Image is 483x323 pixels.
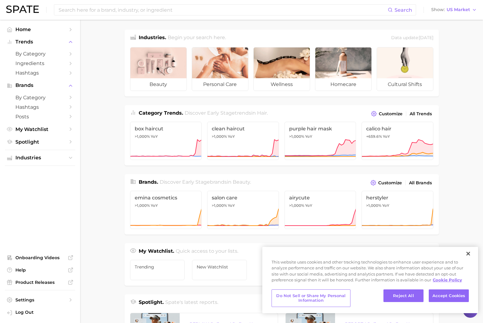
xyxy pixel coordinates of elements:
[378,180,402,186] span: Customize
[272,289,350,307] button: Do Not Sell or Share My Personal Information, Opens the preference center dialog
[257,110,267,116] span: hair
[185,110,268,116] span: Discover Early Stage trends in .
[379,111,403,117] span: Customize
[289,134,304,139] span: >1,000%
[366,134,382,139] span: +659.6%
[262,247,478,313] div: Privacy
[429,289,469,302] button: Accept Cookies
[15,83,65,88] span: Brands
[5,102,75,112] a: Hashtags
[130,78,186,91] span: beauty
[15,104,65,110] span: Hashtags
[212,126,274,132] span: clean haircut
[165,299,218,309] h2: Spate's latest reports.
[5,295,75,305] a: Settings
[253,47,310,91] a: wellness
[383,289,424,302] button: Reject All
[228,203,235,208] span: YoY
[284,122,356,160] a: purple hair mask>1,000% YoY
[391,34,433,42] div: Data update: [DATE]
[139,179,158,185] span: Brands .
[15,27,65,32] span: Home
[212,134,227,139] span: >1,000%
[15,297,65,303] span: Settings
[382,203,389,208] span: YoY
[408,110,433,118] a: All Trends
[233,179,250,185] span: beauty
[139,299,164,309] h1: Spotlight.
[130,191,202,229] a: emina cosmetics>1,000% YoY
[212,203,227,208] span: >1,000%
[262,247,478,313] div: Cookie banner
[135,203,150,208] span: >1,000%
[5,253,75,262] a: Onboarding Videos
[15,60,65,66] span: Ingredients
[362,122,433,160] a: calico hair+659.6% YoY
[212,195,274,201] span: salon care
[130,47,187,91] a: beauty
[5,81,75,90] button: Brands
[15,126,65,132] span: My Watchlist
[362,191,433,229] a: herstyler>1,000% YoY
[369,178,403,187] button: Customize
[5,153,75,162] button: Industries
[430,6,478,14] button: ShowUS Market
[5,37,75,47] button: Trends
[289,126,352,132] span: purple hair mask
[15,39,65,45] span: Trends
[366,126,429,132] span: calico hair
[315,78,371,91] span: homecare
[305,134,312,139] span: YoY
[5,59,75,68] a: Ingredients
[305,203,312,208] span: YoY
[370,109,404,118] button: Customize
[5,112,75,121] a: Posts
[168,34,226,42] h2: Begin your search here.
[366,203,381,208] span: >1,000%
[15,95,65,100] span: by Category
[5,265,75,275] a: Help
[192,78,248,91] span: personal care
[407,179,433,187] a: All Brands
[15,309,70,315] span: Log Out
[176,247,238,256] h2: Quick access to your lists.
[135,126,197,132] span: box haircut
[409,180,432,186] span: All Brands
[395,7,412,13] span: Search
[5,49,75,59] a: by Category
[410,111,432,117] span: All Trends
[15,51,65,57] span: by Category
[431,8,445,11] span: Show
[433,277,462,282] a: More information about your privacy, opens in a new tab
[254,78,310,91] span: wellness
[377,78,433,91] span: cultural shifts
[15,267,65,273] span: Help
[5,25,75,34] a: Home
[289,203,304,208] span: >1,000%
[192,260,247,280] a: New Watchlist
[15,255,65,260] span: Onboarding Videos
[160,179,251,185] span: Discover Early Stage brands in .
[135,134,150,139] span: >1,000%
[5,93,75,102] a: by Category
[15,155,65,161] span: Industries
[192,47,248,91] a: personal care
[15,70,65,76] span: Hashtags
[15,139,65,145] span: Spotlight
[15,280,65,285] span: Product Releases
[130,260,185,280] a: trending
[15,114,65,120] span: Posts
[135,264,180,269] span: trending
[207,191,279,229] a: salon care>1,000% YoY
[383,134,390,139] span: YoY
[447,8,470,11] span: US Market
[130,122,202,160] a: box haircut>1,000% YoY
[315,47,372,91] a: homecare
[284,191,356,229] a: airycute>1,000% YoY
[5,125,75,134] a: My Watchlist
[5,278,75,287] a: Product Releases
[151,134,158,139] span: YoY
[58,5,388,15] input: Search here for a brand, industry, or ingredient
[262,259,478,286] div: This website uses cookies and other tracking technologies to enhance user experience and to analy...
[5,137,75,147] a: Spotlight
